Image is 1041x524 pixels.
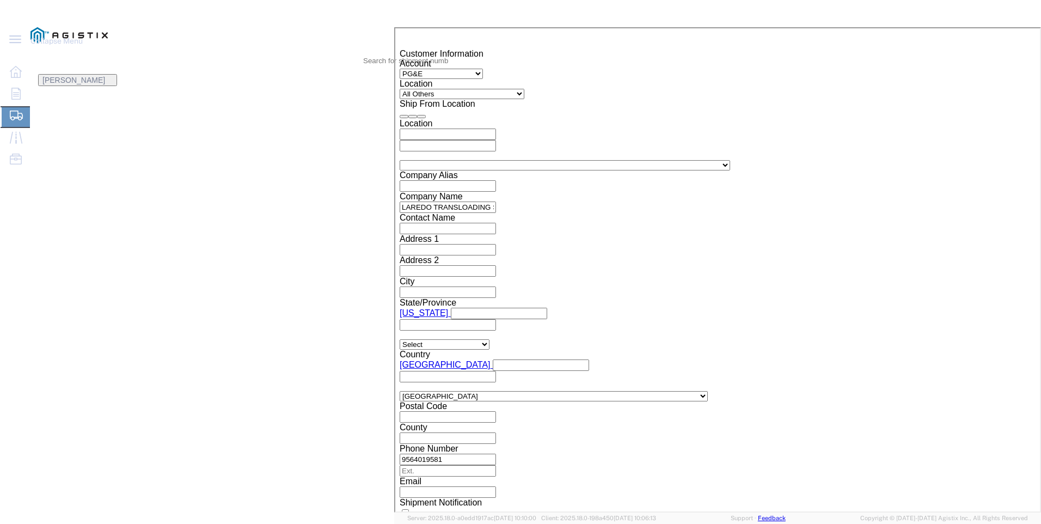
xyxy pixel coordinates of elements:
[614,515,656,521] span: [DATE] 10:06:13
[494,515,536,521] span: [DATE] 10:10:00
[541,515,656,521] span: Client: 2025.18.0-198a450
[758,515,786,521] a: Feedback
[731,515,758,521] a: Support
[42,76,105,84] span: Juan Ruiz
[38,74,117,86] button: [PERSON_NAME]
[30,30,90,52] span: Collapse Menu
[394,27,1041,513] iframe: FS Legacy Container
[860,514,1028,523] span: Copyright © [DATE]-[DATE] Agistix Inc., All Rights Reserved
[407,515,536,521] span: Server: 2025.18.0-a0edd1917ac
